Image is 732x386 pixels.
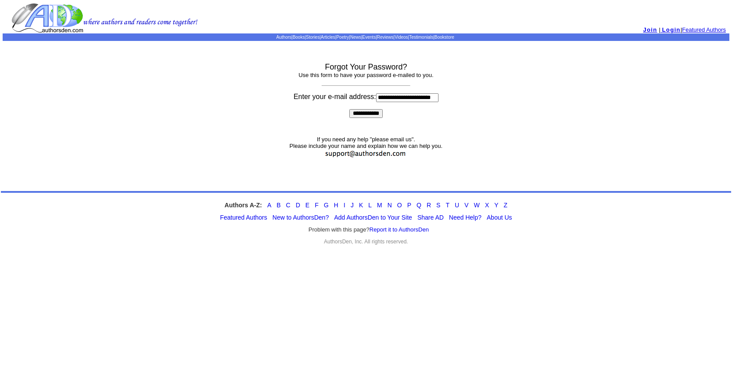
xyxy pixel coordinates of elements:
[325,62,407,71] font: Forgot Your Password?
[446,202,449,209] a: T
[370,226,429,233] a: Report it to AuthorsDen
[296,202,300,209] a: D
[359,202,363,209] a: K
[494,202,498,209] a: Y
[315,202,319,209] a: F
[417,214,444,221] a: Share AD
[682,26,726,33] a: Featured Authors
[305,202,309,209] a: E
[395,35,408,40] a: Videos
[334,202,338,209] a: H
[388,202,392,209] a: N
[435,35,454,40] a: Bookstore
[407,202,411,209] a: P
[659,26,726,33] font: | |
[504,202,507,209] a: Z
[362,35,376,40] a: Events
[409,35,433,40] a: Testimonials
[276,35,291,40] a: Authors
[351,202,354,209] a: J
[286,202,290,209] a: C
[377,202,382,209] a: M
[294,93,438,100] font: Enter your e-mail address:
[485,202,489,209] a: X
[662,26,681,33] span: Login
[643,26,657,33] a: Join
[436,202,440,209] a: S
[427,202,431,209] a: R
[323,149,409,158] img: support.jpg
[474,202,479,209] a: W
[336,35,349,40] a: Poetry
[293,35,305,40] a: Books
[368,202,372,209] a: L
[225,202,262,209] strong: Authors A-Z:
[660,26,681,33] a: Login
[298,72,433,78] font: Use this form to have your password e-mailed to you.
[220,214,267,221] a: Featured Authors
[324,202,329,209] a: G
[417,202,421,209] a: Q
[11,3,198,33] img: logo.gif
[350,35,361,40] a: News
[334,214,412,221] a: Add AuthorsDen to Your Site
[290,136,442,160] font: If you need any help "please email us". Please include your name and explain how we can help you.
[276,202,280,209] a: B
[464,202,468,209] a: V
[3,35,729,40] p: | | | | | | | | | |
[344,202,345,209] a: I
[455,202,459,209] a: U
[397,202,402,209] a: O
[377,35,394,40] a: Reviews
[1,239,731,245] div: AuthorsDen, Inc. All rights reserved.
[308,226,429,233] font: Problem with this page?
[321,35,335,40] a: Articles
[267,202,271,209] a: A
[272,214,329,221] a: New to AuthorsDen?
[306,35,319,40] a: Stories
[487,214,512,221] a: About Us
[449,214,482,221] a: Need Help?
